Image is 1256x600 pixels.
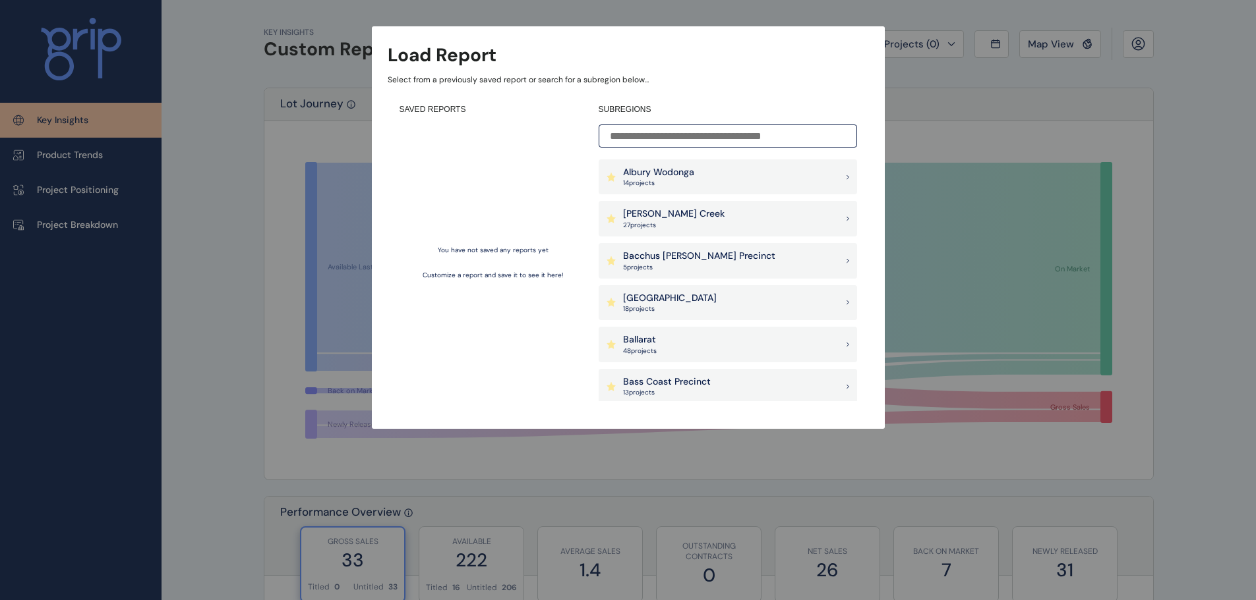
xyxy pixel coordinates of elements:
h3: Load Report [388,42,496,68]
p: 27 project s [623,221,725,230]
p: 5 project s [623,263,775,272]
p: Bass Coast Precinct [623,375,711,389]
p: Select from a previously saved report or search for a subregion below... [388,74,869,86]
p: 48 project s [623,346,657,356]
p: Customize a report and save it to see it here! [423,271,564,280]
p: [PERSON_NAME] Creek [623,207,725,221]
p: 18 project s [623,304,717,314]
p: Albury Wodonga [623,166,694,179]
p: 13 project s [623,388,711,397]
p: [GEOGRAPHIC_DATA] [623,292,717,305]
p: You have not saved any reports yet [438,246,549,255]
p: Bacchus [PERSON_NAME] Precinct [623,250,775,263]
h4: SUBREGIONS [599,104,857,115]
p: Ballarat [623,333,657,346]
p: 14 project s [623,178,694,188]
h4: SAVED REPORTS [400,104,587,115]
